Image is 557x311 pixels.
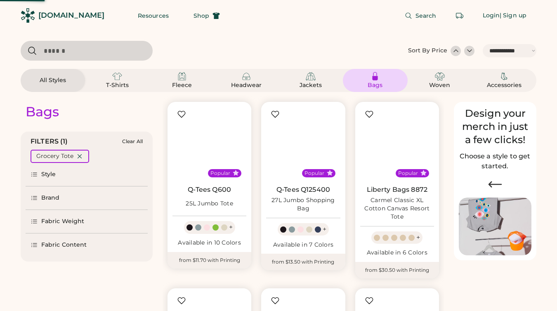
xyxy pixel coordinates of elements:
div: Sort By Price [408,47,447,55]
div: Jackets [292,81,329,90]
div: Bags [356,81,394,90]
div: Available in 10 Colors [172,239,246,247]
span: Shop [194,13,209,19]
div: Headwear [228,81,265,90]
img: Bags Icon [370,71,380,81]
button: Retrieve an order [451,7,468,24]
div: from $30.50 with Printing [355,262,439,278]
a: Q-Tees Q600 [188,186,231,194]
img: Rendered Logo - Screens [21,8,35,23]
div: + [229,223,233,232]
img: Q-Tees Q600 25L Jumbo Tote [172,107,246,181]
span: Search [415,13,437,19]
div: + [323,225,326,234]
div: Brand [41,194,60,202]
div: Available in 7 Colors [266,241,340,249]
div: Available in 6 Colors [360,249,434,257]
div: Woven [421,81,458,90]
div: 27L Jumbo Shopping Bag [266,196,340,213]
div: Carmel Classic XL Cotton Canvas Resort Tote [360,196,434,221]
img: Woven Icon [435,71,445,81]
div: Clear All [122,139,143,144]
div: FILTERS (1) [31,137,68,146]
div: Design your merch in just a few clicks! [459,107,531,146]
div: Bags [26,104,59,120]
button: Popular Style [327,170,333,176]
div: from $11.70 with Printing [168,252,251,269]
div: Popular [398,170,418,177]
img: Image of Lisa Congdon Eye Print on T-Shirt and Hat [459,198,531,256]
button: Resources [128,7,179,24]
div: Login [483,12,500,20]
button: Popular Style [233,170,239,176]
div: Fabric Weight [41,217,84,226]
div: T-Shirts [99,81,136,90]
div: All Styles [34,76,71,85]
div: Popular [210,170,230,177]
div: Style [41,170,56,179]
div: + [416,233,420,242]
img: T-Shirts Icon [112,71,122,81]
img: Fleece Icon [177,71,187,81]
button: Popular Style [420,170,427,176]
img: Q-Tees Q125400 27L Jumbo Shopping Bag [266,107,340,181]
div: 25L Jumbo Tote [186,200,233,208]
img: Accessories Icon [499,71,509,81]
div: Fabric Content [41,241,87,249]
a: Q-Tees Q125400 [276,186,330,194]
div: Accessories [486,81,523,90]
button: Shop [184,7,230,24]
div: | Sign up [500,12,526,20]
h2: Choose a style to get started. [459,151,531,171]
img: Liberty Bags 8872 Carmel Classic XL Cotton Canvas Resort Tote [360,107,434,181]
img: Headwear Icon [241,71,251,81]
div: Fleece [163,81,201,90]
div: Grocery Tote [36,152,73,160]
a: Liberty Bags 8872 [367,186,428,194]
div: from $13.50 with Printing [261,254,345,270]
button: Search [395,7,446,24]
img: Jackets Icon [306,71,316,81]
div: Popular [304,170,324,177]
div: [DOMAIN_NAME] [38,10,104,21]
